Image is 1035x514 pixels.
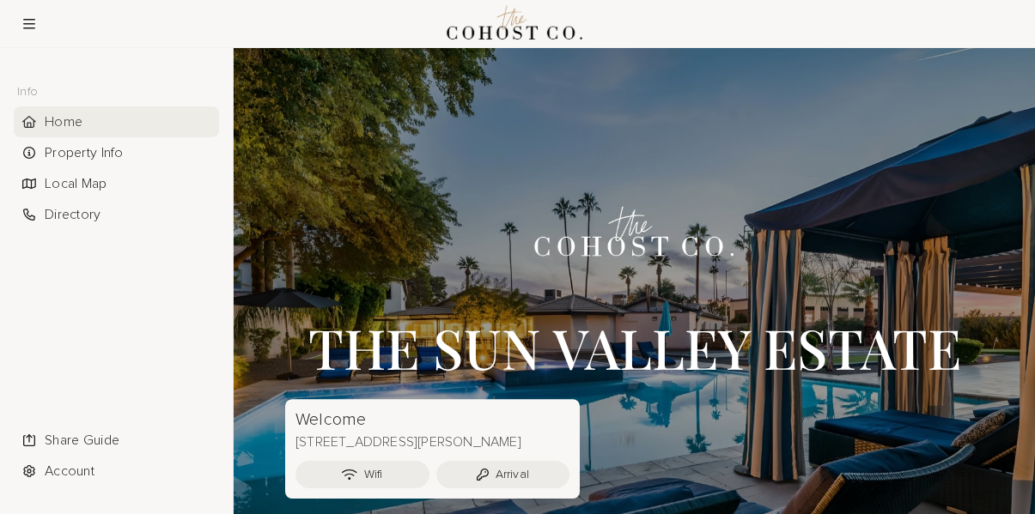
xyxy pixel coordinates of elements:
li: Navigation item [14,425,219,456]
li: Navigation item [14,199,219,230]
div: Local Map [14,168,219,199]
li: Navigation item [14,168,219,199]
div: Property Info [14,137,219,168]
div: Directory [14,199,219,230]
div: Account [14,456,219,487]
button: Wifi [295,461,429,488]
button: Arrival [436,461,570,488]
img: Logo [441,1,588,47]
div: Home [14,106,219,137]
li: Navigation item [14,106,219,137]
div: Share Guide [14,425,219,456]
h1: THE SUN VALLEY ESTATE [308,317,961,378]
h3: Welcome [285,409,576,430]
li: Navigation item [14,456,219,487]
p: [STREET_ADDRESS][PERSON_NAME] [285,433,580,451]
li: Navigation item [14,137,219,168]
img: Intro Logo [428,177,842,290]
